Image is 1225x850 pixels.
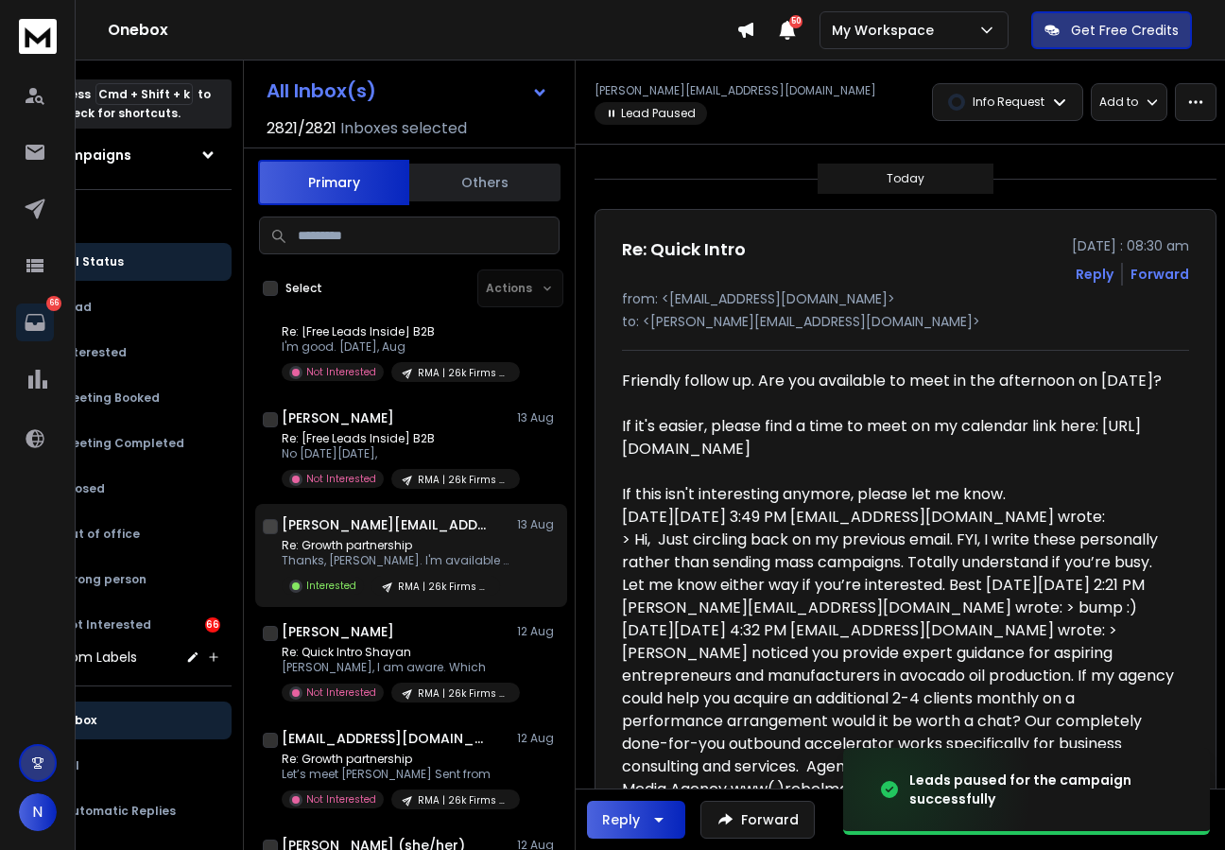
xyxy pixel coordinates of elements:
div: Leads paused for the campaign successfully [909,771,1187,808]
p: RMA | 26k Firms (Specific Owner Info) [418,473,509,487]
p: Lead [61,300,92,315]
p: to: <[PERSON_NAME][EMAIL_ADDRESS][DOMAIN_NAME]> [622,312,1189,331]
p: Today [887,171,924,186]
p: My Workspace [832,21,941,40]
button: Meeting Booked [27,379,232,417]
p: Press to check for shortcuts. [58,85,211,123]
p: Meeting Booked [61,390,160,406]
p: Out of office [61,527,140,542]
button: Reply [587,801,685,839]
p: Interested [306,579,356,593]
button: Not Interested66 [27,606,232,644]
button: Forward [700,801,815,839]
img: image [843,734,1032,846]
p: Re: [Free Leads Inside] B2B [282,324,509,339]
button: N [19,793,57,831]
p: Not Interested [306,472,376,486]
p: Re: [Free Leads Inside] B2B [282,431,509,446]
a: 66 [16,304,54,341]
p: [DATE] : 08:30 am [1072,236,1189,255]
p: Thanks, [PERSON_NAME]. I'm available at the [282,553,509,568]
label: Select [285,281,322,296]
h3: Inboxes selected [340,117,467,140]
p: [PERSON_NAME][EMAIL_ADDRESS][DOMAIN_NAME] [595,83,876,98]
div: 66 [205,617,220,633]
button: Lead [27,288,232,326]
button: Automatic Replies [27,792,232,830]
button: Wrong person [27,561,232,598]
p: Re: Quick Intro Shayan [282,645,509,660]
p: Closed [61,481,105,496]
span: 50 [789,15,802,28]
img: logo [19,19,57,54]
p: RMA | 26k Firms (Specific Owner Info) [418,366,509,380]
p: Automatic Replies [63,804,176,819]
p: Wrong person [61,572,147,587]
p: 13 Aug [517,517,560,532]
p: RMA | 26k Firms (Specific Owner Info) [418,793,509,807]
div: Forward [1130,265,1189,284]
p: Add to [1099,95,1138,110]
p: Re: Growth partnership [282,538,509,553]
span: 2821 / 2821 [267,117,336,140]
p: from: <[EMAIL_ADDRESS][DOMAIN_NAME]> [622,289,1189,308]
p: 12 Aug [517,731,560,746]
p: Re: Growth partnership [282,752,509,767]
h1: [PERSON_NAME] [282,622,394,641]
p: [PERSON_NAME], I am aware. Which [282,660,509,675]
h3: Filters [27,205,232,232]
h1: [PERSON_NAME][EMAIL_ADDRESS][DOMAIN_NAME] [282,515,490,534]
p: Get Free Credits [1071,21,1179,40]
div: Reply [602,810,640,829]
button: Closed [27,470,232,508]
h1: Onebox [108,19,736,42]
span: Cmd + Shift + k [95,83,193,105]
p: RMA | 26k Firms (Specific Owner Info) [418,686,509,701]
h1: Re: Quick Intro [622,236,746,263]
button: Get Free Credits [1031,11,1192,49]
p: RMA | 26k Firms (Specific Owner Info) [398,580,489,594]
h1: [EMAIL_ADDRESS][DOMAIN_NAME] [282,729,490,748]
p: Not Interested [306,792,376,807]
p: No [DATE][DATE], [282,446,509,461]
h1: All Inbox(s) [267,81,376,100]
span: Lead Paused [595,102,707,125]
p: 66 [46,296,61,311]
p: Let’s meet [PERSON_NAME] Sent from [282,767,509,782]
button: Out of office [27,515,232,553]
p: Info Request [973,95,1044,110]
p: 13 Aug [517,410,560,425]
h1: [PERSON_NAME] [282,408,394,427]
button: 1 Campaigns [27,136,232,174]
button: Inbox [27,702,232,739]
p: Not Interested [61,617,151,633]
p: All Status [63,254,124,269]
button: All [27,747,232,785]
button: All Status [27,243,232,281]
button: All Inbox(s) [251,72,563,110]
button: Others [409,162,561,203]
button: Primary [258,160,409,205]
button: Interested [27,334,232,372]
p: Meeting Completed [61,436,184,451]
button: Reply [1076,265,1113,284]
p: Inbox [63,713,96,728]
button: Meeting Completed [27,425,232,462]
p: 12 Aug [517,624,560,639]
p: Not Interested [306,365,376,379]
p: I'm good. [DATE], Aug [282,339,509,355]
h3: Custom Labels [39,648,137,667]
h1: 1 Campaigns [43,146,131,165]
p: Interested [61,345,127,360]
p: Not Interested [306,685,376,700]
